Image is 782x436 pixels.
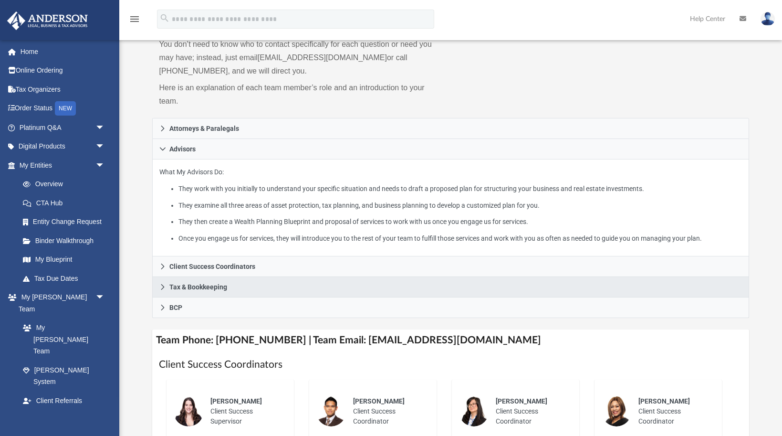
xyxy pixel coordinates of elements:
a: Order StatusNEW [7,99,119,118]
span: arrow_drop_down [95,288,115,308]
a: Online Ordering [7,61,119,80]
span: [PERSON_NAME] [353,397,405,405]
a: Client Success Coordinators [152,256,749,277]
span: Client Success Coordinators [169,263,255,270]
span: arrow_drop_down [95,156,115,175]
span: [PERSON_NAME] [638,397,690,405]
img: Anderson Advisors Platinum Portal [4,11,91,30]
a: Tax Organizers [7,80,119,99]
a: Advisors [152,139,749,160]
li: Once you engage us for services, they will introduce you to the rest of your team to fulfill thos... [178,233,742,245]
a: Binder Walkthrough [13,231,119,250]
div: Client Success Supervisor [204,390,287,433]
span: Advisors [169,146,196,152]
a: Home [7,42,119,61]
div: Advisors [152,160,749,256]
div: NEW [55,101,76,116]
span: Attorneys & Paralegals [169,125,239,132]
img: thumbnail [316,396,346,426]
i: search [159,13,170,23]
a: My Entitiesarrow_drop_down [7,156,119,175]
a: Entity Change Request [13,213,119,232]
a: Tax Due Dates [13,269,119,288]
span: [PERSON_NAME] [210,397,262,405]
a: Overview [13,175,119,194]
i: menu [129,13,140,25]
span: Tax & Bookkeeping [169,284,227,290]
span: arrow_drop_down [95,118,115,138]
div: Client Success Coordinator [346,390,430,433]
div: Client Success Coordinator [632,390,715,433]
a: Client Referrals [13,391,115,410]
h4: Team Phone: [PHONE_NUMBER] | Team Email: [EMAIL_ADDRESS][DOMAIN_NAME] [152,330,749,351]
img: thumbnail [459,396,489,426]
h1: Client Success Coordinators [159,358,742,372]
p: Here is an explanation of each team member’s role and an introduction to your team. [159,81,444,108]
li: They examine all three areas of asset protection, tax planning, and business planning to develop ... [178,200,742,212]
li: They work with you initially to understand your specific situation and needs to draft a proposed ... [178,183,742,195]
a: My Blueprint [13,250,115,269]
a: Platinum Q&Aarrow_drop_down [7,118,119,137]
a: [PERSON_NAME] System [13,361,115,391]
a: CTA Hub [13,193,119,213]
a: Attorneys & Paralegals [152,118,749,139]
span: [PERSON_NAME] [496,397,547,405]
a: Tax & Bookkeeping [152,277,749,298]
div: Client Success Coordinator [489,390,573,433]
a: menu [129,18,140,25]
a: [EMAIL_ADDRESS][DOMAIN_NAME] [258,53,387,62]
img: User Pic [761,12,775,26]
img: thumbnail [173,396,204,426]
a: Digital Productsarrow_drop_down [7,137,119,156]
p: What My Advisors Do: [159,166,741,244]
a: BCP [152,298,749,318]
img: thumbnail [601,396,632,426]
li: They then create a Wealth Planning Blueprint and proposal of services to work with us once you en... [178,216,742,228]
span: BCP [169,304,182,311]
a: My [PERSON_NAME] Teamarrow_drop_down [7,288,115,319]
span: arrow_drop_down [95,137,115,157]
p: You don’t need to know who to contact specifically for each question or need you may have; instea... [159,38,444,78]
a: My [PERSON_NAME] Team [13,319,110,361]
